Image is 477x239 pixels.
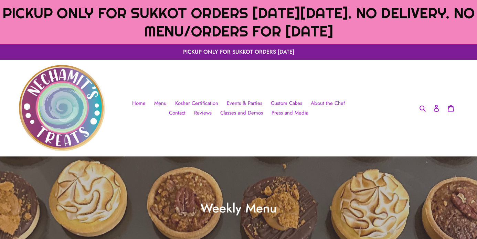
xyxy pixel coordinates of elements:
[19,65,105,151] img: Nechamit&#39;s Treats
[2,4,475,40] span: PICKUP ONLY FOR SUKKOT ORDERS [DATE][DATE]. NO DELIVERY. NO MENU/ORDERS FOR [DATE]
[268,108,312,118] a: Press and Media
[307,98,348,108] a: About the Chef
[200,199,277,217] span: Weekly Menu
[129,98,149,108] a: Home
[311,99,345,107] span: About the Chef
[154,99,167,107] span: Menu
[271,99,302,107] span: Custom Cakes
[194,109,212,117] span: Reviews
[169,109,185,117] span: Contact
[191,108,215,118] a: Reviews
[172,98,222,108] a: Kosher Certification
[267,98,306,108] a: Custom Cakes
[220,109,263,117] span: Classes and Demos
[166,108,189,118] a: Contact
[217,108,266,118] a: Classes and Demos
[227,99,262,107] span: Events & Parties
[272,109,308,117] span: Press and Media
[223,98,266,108] a: Events & Parties
[175,99,218,107] span: Kosher Certification
[151,98,170,108] a: Menu
[132,99,146,107] span: Home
